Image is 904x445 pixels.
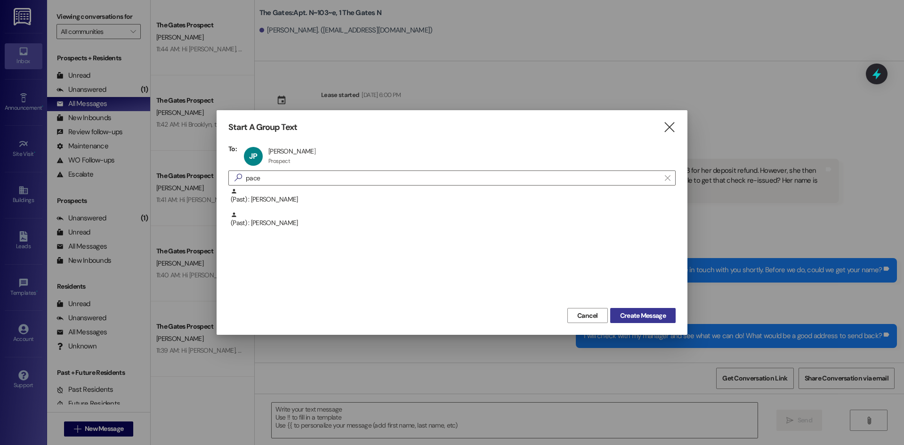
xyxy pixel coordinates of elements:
[567,308,608,323] button: Cancel
[231,188,676,204] div: (Past) : [PERSON_NAME]
[231,211,676,228] div: (Past) : [PERSON_NAME]
[231,173,246,183] i: 
[610,308,676,323] button: Create Message
[228,188,676,211] div: (Past) : [PERSON_NAME]
[665,174,670,182] i: 
[268,147,315,155] div: [PERSON_NAME]
[246,171,660,185] input: Search for any contact or apartment
[660,171,675,185] button: Clear text
[663,122,676,132] i: 
[228,122,297,133] h3: Start A Group Text
[228,145,237,153] h3: To:
[268,157,290,165] div: Prospect
[577,311,598,321] span: Cancel
[249,151,257,161] span: JP
[228,211,676,235] div: (Past) : [PERSON_NAME]
[620,311,666,321] span: Create Message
